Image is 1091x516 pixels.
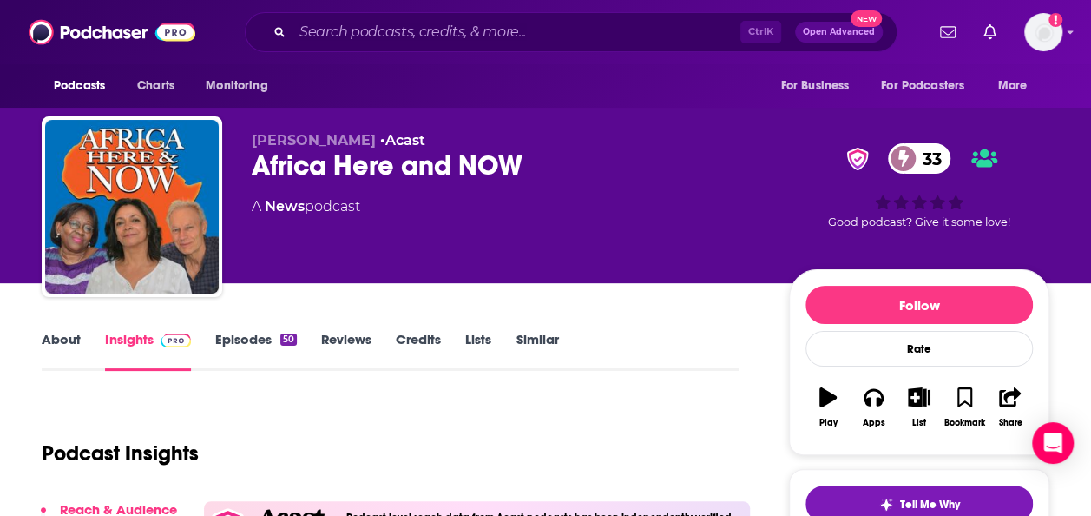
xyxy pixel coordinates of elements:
a: Episodes50 [215,331,297,371]
a: Credits [396,331,441,371]
span: • [380,132,425,149]
h1: Podcast Insights [42,440,199,466]
div: A podcast [252,196,360,217]
img: Africa Here and NOW [45,120,219,294]
span: For Podcasters [881,74,964,98]
span: Podcasts [54,74,105,98]
button: open menu [194,69,290,103]
div: Play [819,418,838,428]
span: More [998,74,1028,98]
span: 33 [905,143,950,174]
button: Bookmark [942,376,987,439]
a: Reviews [321,331,371,371]
span: [PERSON_NAME] [252,132,376,149]
button: Play [805,376,851,439]
span: Charts [137,74,174,98]
span: Tell Me Why [900,498,960,512]
svg: Add a profile image [1048,13,1062,27]
div: Apps [863,418,885,428]
button: List [897,376,942,439]
button: Follow [805,286,1033,324]
a: About [42,331,81,371]
button: Apps [851,376,896,439]
span: Logged in as SusanHershberg [1024,13,1062,51]
div: Rate [805,331,1033,367]
button: Show profile menu [1024,13,1062,51]
span: Good podcast? Give it some love! [828,215,1010,228]
a: 33 [888,143,950,174]
span: For Business [780,74,849,98]
span: Monitoring [206,74,267,98]
span: Ctrl K [740,21,781,43]
button: open menu [768,69,871,103]
div: Share [998,418,1022,428]
a: Lists [465,331,491,371]
a: Acast [385,132,425,149]
div: Bookmark [944,418,985,428]
button: open menu [42,69,128,103]
div: Open Intercom Messenger [1032,422,1074,464]
input: Search podcasts, credits, & more... [292,18,740,46]
div: 50 [280,334,297,346]
img: verified Badge [841,148,874,170]
a: Similar [516,331,558,371]
a: Show notifications dropdown [933,17,963,47]
img: Podchaser - Follow, Share and Rate Podcasts [29,16,195,49]
a: News [265,198,305,215]
button: Share [988,376,1033,439]
a: Show notifications dropdown [976,17,1003,47]
span: New [851,10,882,27]
button: open menu [986,69,1049,103]
div: List [912,418,926,428]
a: Charts [126,69,185,103]
img: User Profile [1024,13,1062,51]
span: Open Advanced [803,28,875,36]
a: InsightsPodchaser Pro [105,331,191,371]
div: verified Badge33Good podcast? Give it some love! [789,132,1049,240]
button: Open AdvancedNew [795,22,883,43]
button: open menu [870,69,989,103]
div: Search podcasts, credits, & more... [245,12,897,52]
img: tell me why sparkle [879,498,893,512]
img: Podchaser Pro [161,334,191,347]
